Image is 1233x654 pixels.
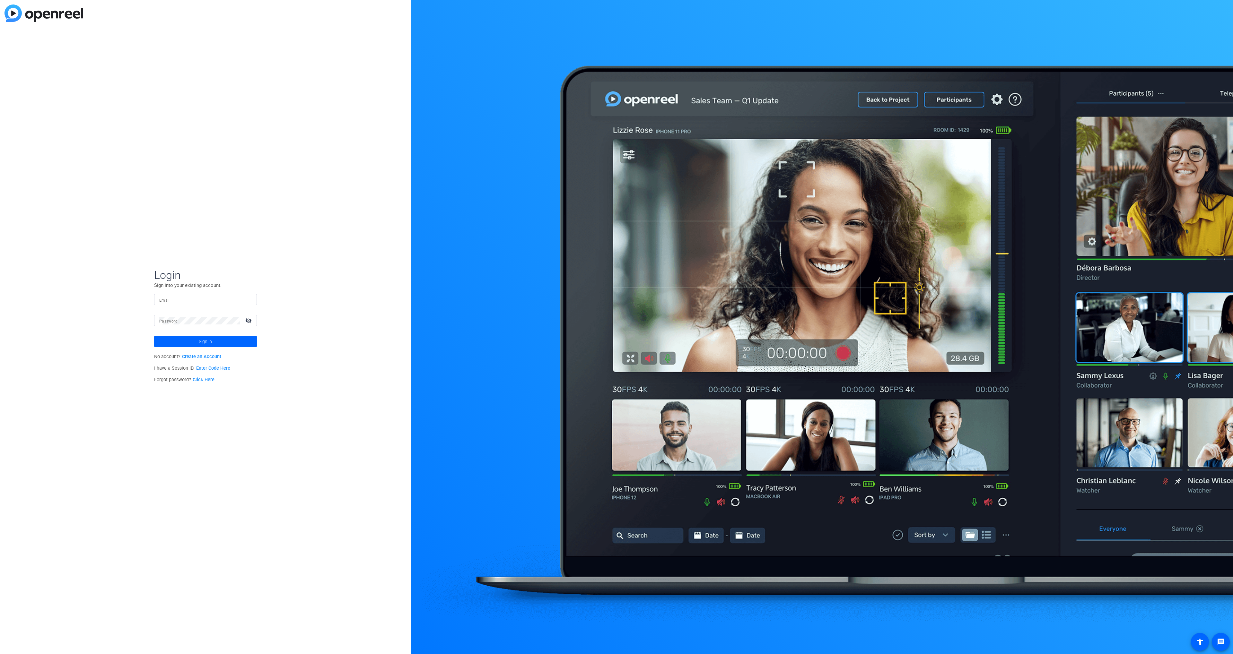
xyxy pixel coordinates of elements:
[193,377,214,383] a: Click Here
[159,296,252,304] input: Enter Email Address
[1196,638,1204,646] mat-icon: accessibility
[154,268,257,282] span: Login
[199,333,212,349] span: Sign in
[1217,638,1225,646] mat-icon: message
[159,319,178,323] mat-label: Password
[154,366,230,371] span: I have a Session ID.
[241,316,257,325] mat-icon: visibility_off
[159,298,170,303] mat-label: Email
[154,354,221,359] span: No account?
[154,377,214,383] span: Forgot password?
[182,354,221,359] a: Create an Account
[154,336,257,347] button: Sign in
[154,282,257,289] p: Sign into your existing account.
[4,4,83,22] img: blue-gradient.svg
[196,366,230,371] a: Enter Code Here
